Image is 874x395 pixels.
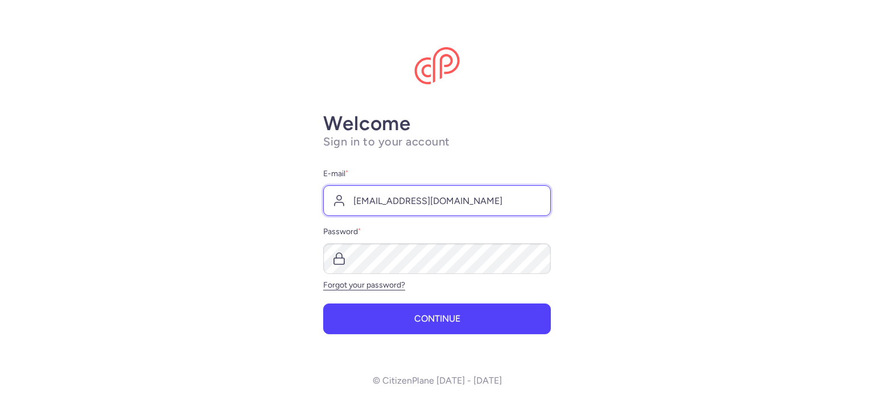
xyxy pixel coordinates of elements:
[414,47,460,85] img: CitizenPlane logo
[323,280,405,290] a: Forgot your password?
[323,303,551,334] button: Continue
[323,135,551,149] h1: Sign in to your account
[373,376,502,386] p: © CitizenPlane [DATE] - [DATE]
[323,111,411,135] strong: Welcome
[323,225,551,239] label: Password
[323,167,551,181] label: E-mail
[414,314,460,324] span: Continue
[323,185,551,216] input: user@example.com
